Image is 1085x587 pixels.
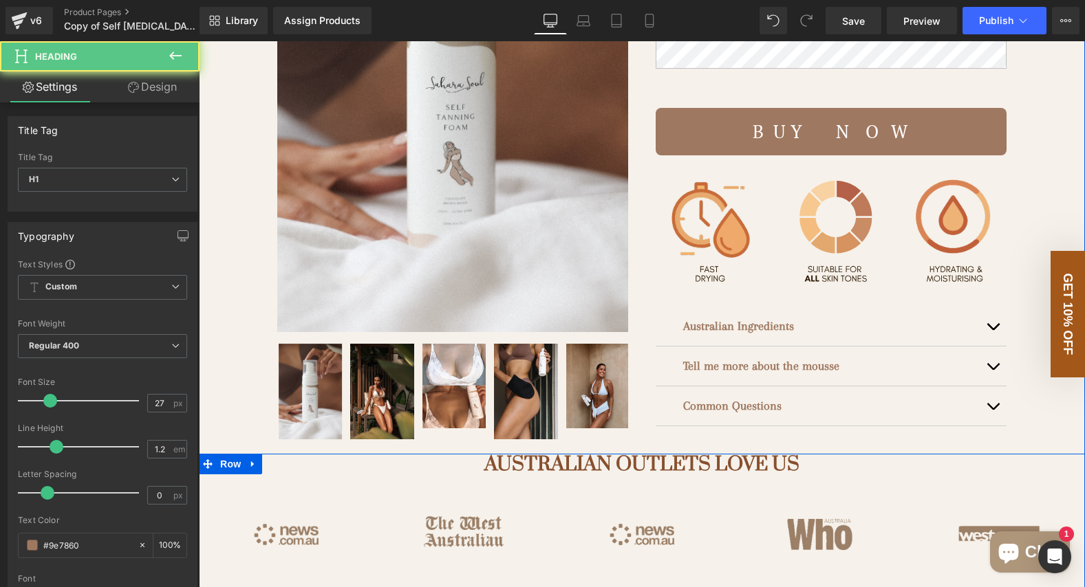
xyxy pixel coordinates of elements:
[18,412,45,433] span: Row
[887,7,957,34] a: Preview
[295,302,358,398] img: Self Tanning Foam
[28,12,45,30] div: v6
[29,174,39,184] b: H1
[18,377,187,387] div: Font Size
[18,223,74,242] div: Typography
[64,21,196,32] span: Copy of Self [MEDICAL_DATA] Foam 1 - 10k Call - Warda
[151,302,215,398] img: Self Tanning Foam
[534,7,567,34] a: Desktop
[103,71,202,102] a: Design
[600,7,633,34] a: Tablet
[18,117,58,136] div: Title Tag
[567,7,600,34] a: Laptop
[18,153,187,162] div: Title Tag
[226,14,258,27] span: Library
[979,15,1013,26] span: Publish
[43,538,131,553] input: Color
[457,67,808,114] button: Buy Now
[200,7,268,34] a: New Library
[852,210,886,336] div: GET 10% OFF
[18,469,187,479] div: Letter Spacing
[1052,7,1079,34] button: More
[18,258,187,269] div: Text Styles
[18,574,187,584] div: Font
[173,491,185,500] span: px
[1038,540,1071,573] div: Open Intercom Messenger
[484,318,641,331] strong: Tell me more about the mousse
[18,423,187,433] div: Line Height
[284,15,361,26] div: Assign Products
[367,302,431,387] img: Self Tanning Foam
[45,281,77,293] b: Custom
[903,14,941,28] span: Preview
[6,7,53,34] a: v6
[153,533,186,557] div: %
[484,278,595,291] strong: Australian Ingredients
[45,412,63,433] a: Expand / Collapse
[80,302,143,398] img: Self Tanning Foam
[842,14,865,28] span: Save
[18,516,187,525] div: Text Color
[787,490,875,535] inbox-online-store-chat: Shopify online store chat
[173,399,185,408] span: px
[760,7,787,34] button: Undo
[35,51,77,62] span: Heading
[863,232,877,313] span: GET 10% OFF
[554,78,711,102] span: Buy Now
[484,357,583,371] strong: Common Questions
[173,445,185,454] span: em
[64,7,222,18] a: Product Pages
[29,340,80,351] b: Regular 400
[963,7,1046,34] button: Publish
[286,410,601,436] span: AUSTRALIAN OUTLETS LOVE US
[18,319,187,329] div: Font Weight
[224,302,287,387] img: Self Tanning Foam
[793,7,820,34] button: Redo
[633,7,666,34] a: Mobile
